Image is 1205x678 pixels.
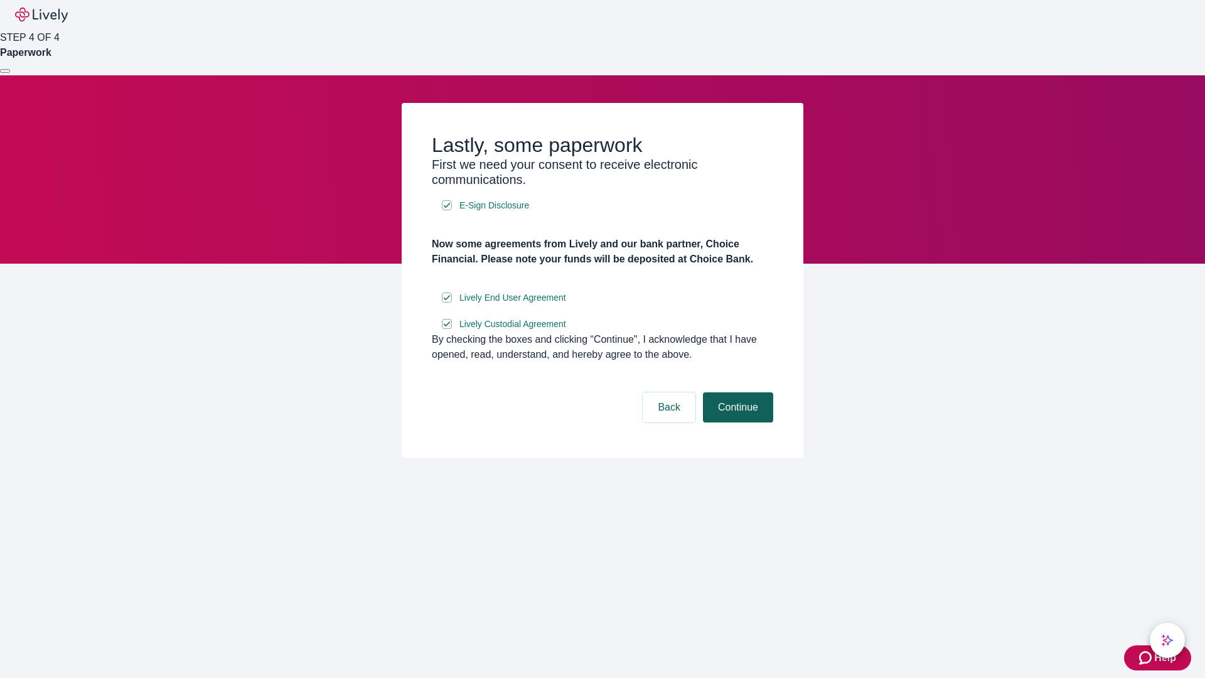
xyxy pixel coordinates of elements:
[432,157,773,187] h3: First we need your consent to receive electronic communications.
[432,133,773,157] h2: Lastly, some paperwork
[1124,645,1191,670] button: Zendesk support iconHelp
[459,199,529,212] span: E-Sign Disclosure
[457,316,569,332] a: e-sign disclosure document
[459,291,566,304] span: Lively End User Agreement
[1154,650,1176,665] span: Help
[643,392,695,422] button: Back
[457,198,532,213] a: e-sign disclosure document
[432,332,773,362] div: By checking the boxes and clicking “Continue", I acknowledge that I have opened, read, understand...
[1150,623,1185,658] button: chat
[1161,634,1174,647] svg: Lively AI Assistant
[432,237,773,267] h4: Now some agreements from Lively and our bank partner, Choice Financial. Please note your funds wi...
[459,318,566,331] span: Lively Custodial Agreement
[1139,650,1154,665] svg: Zendesk support icon
[703,392,773,422] button: Continue
[15,8,68,23] img: Lively
[457,290,569,306] a: e-sign disclosure document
